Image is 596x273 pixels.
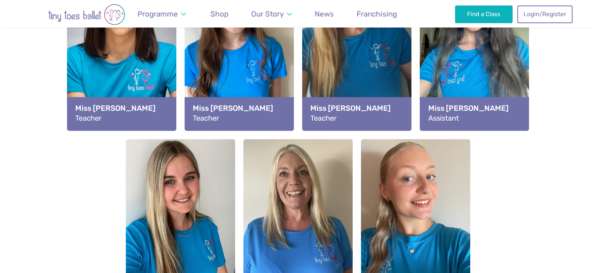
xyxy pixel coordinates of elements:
span: Shop [210,9,228,18]
a: Find a Class [455,5,513,23]
span: Franchising [357,9,397,18]
span: Assistant [428,114,459,123]
span: Teacher [193,114,219,123]
span: News [315,9,334,18]
a: Login/Register [517,5,572,23]
a: Shop [207,5,232,23]
a: Franchising [353,5,401,23]
span: Teacher [310,114,337,123]
a: Our Story [247,5,295,23]
span: Our Story [251,9,284,18]
span: Teacher [75,114,101,123]
strong: Miss [PERSON_NAME] [428,103,521,114]
a: News [311,5,338,23]
strong: Miss [PERSON_NAME] [75,103,168,114]
strong: Miss [PERSON_NAME] [193,103,286,114]
a: Programme [134,5,190,23]
img: tiny toes ballet [24,4,149,25]
span: Programme [138,9,178,18]
strong: Miss [PERSON_NAME] [310,103,403,114]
